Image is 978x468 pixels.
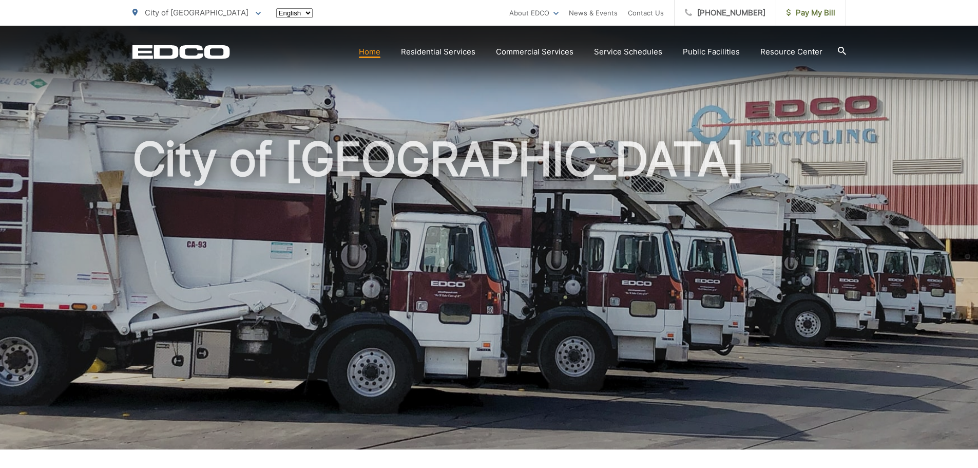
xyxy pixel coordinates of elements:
[496,46,573,58] a: Commercial Services
[145,8,248,17] span: City of [GEOGRAPHIC_DATA]
[132,134,846,459] h1: City of [GEOGRAPHIC_DATA]
[683,46,740,58] a: Public Facilities
[276,8,313,18] select: Select a language
[401,46,475,58] a: Residential Services
[569,7,618,19] a: News & Events
[760,46,822,58] a: Resource Center
[359,46,380,58] a: Home
[509,7,559,19] a: About EDCO
[594,46,662,58] a: Service Schedules
[787,7,835,19] span: Pay My Bill
[132,45,230,59] a: EDCD logo. Return to the homepage.
[628,7,664,19] a: Contact Us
